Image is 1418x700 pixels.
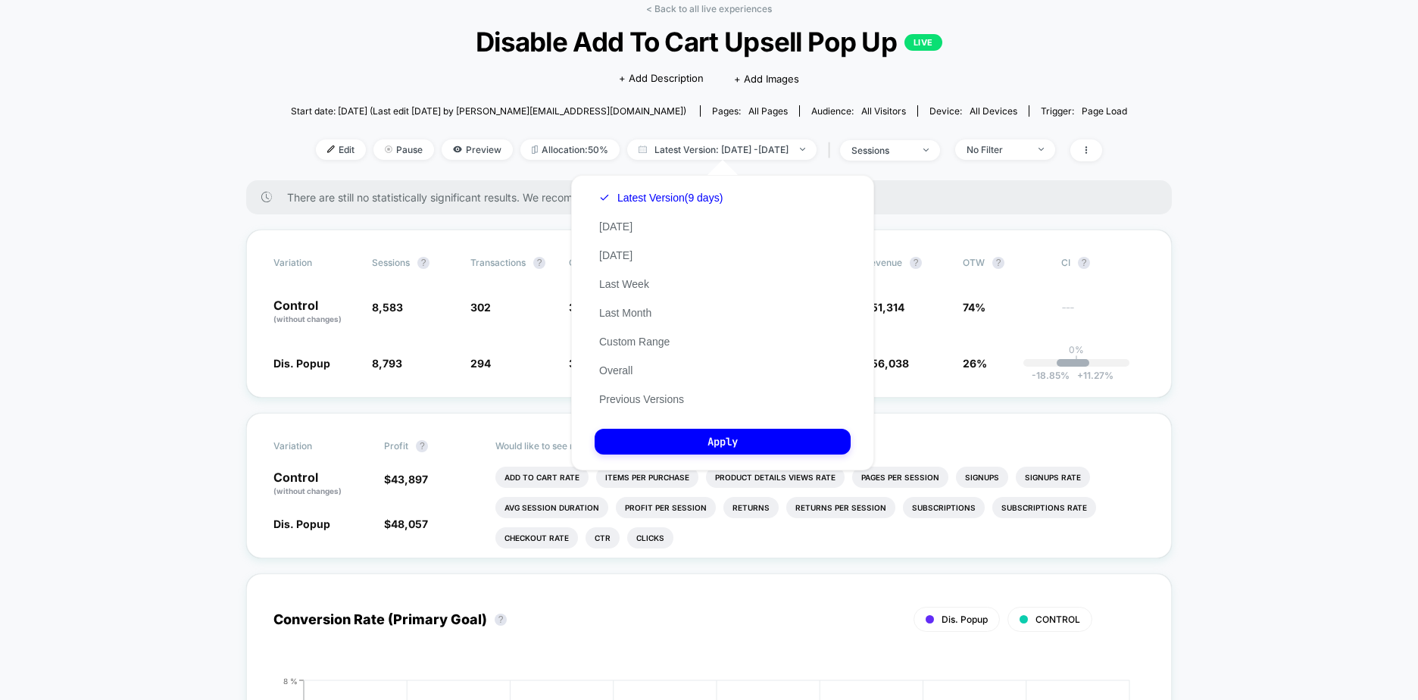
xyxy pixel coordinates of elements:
span: 8,583 [372,301,403,314]
span: $ [384,473,428,486]
span: 8,793 [372,357,402,370]
li: Avg Session Duration [495,497,608,518]
span: 48,057 [391,517,428,530]
img: end [1039,148,1044,151]
span: 294 [470,357,491,370]
span: Latest Version: [DATE] - [DATE] [627,139,817,160]
span: Page Load [1082,105,1127,117]
div: Pages: [712,105,788,117]
button: [DATE] [595,220,637,233]
button: Apply [595,429,851,455]
span: Edit [316,139,366,160]
button: Last Month [595,306,656,320]
button: ? [992,257,1004,269]
span: Transactions [470,257,526,268]
img: end [923,148,929,152]
li: Profit Per Session [616,497,716,518]
span: Sessions [372,257,410,268]
img: calendar [639,145,647,153]
span: Dis. Popup [273,517,330,530]
span: 56,038 [871,357,909,370]
span: $ [384,517,428,530]
span: Allocation: 50% [520,139,620,160]
button: ? [1078,257,1090,269]
span: There are still no statistically significant results. We recommend waiting a few more days [287,191,1142,204]
li: Subscriptions Rate [992,497,1096,518]
span: + Add Images [734,73,799,85]
button: Custom Range [595,335,674,348]
span: Variation [273,257,357,269]
span: 74% [963,301,985,314]
span: All Visitors [861,105,906,117]
span: 302 [470,301,491,314]
span: -18.85 % [1032,370,1070,381]
button: Last Week [595,277,654,291]
span: Preview [442,139,513,160]
button: Overall [595,364,637,377]
li: Ctr [586,527,620,548]
p: 0% [1069,344,1084,355]
img: end [800,148,805,151]
span: + [1077,370,1083,381]
li: Add To Cart Rate [495,467,589,488]
span: Start date: [DATE] (Last edit [DATE] by [PERSON_NAME][EMAIL_ADDRESS][DOMAIN_NAME]) [291,105,686,117]
span: Variation [273,440,357,452]
li: Checkout Rate [495,527,578,548]
span: | [824,139,840,161]
img: rebalance [532,145,538,154]
span: + Add Description [619,71,704,86]
span: OTW [963,257,1046,269]
span: Profit [384,440,408,452]
div: Trigger: [1041,105,1127,117]
img: end [385,145,392,153]
div: Audience: [811,105,906,117]
span: Dis. Popup [273,357,330,370]
span: Pause [373,139,434,160]
span: 26% [963,357,987,370]
span: 11.27 % [1070,370,1113,381]
button: ? [910,257,922,269]
button: ? [533,257,545,269]
span: (without changes) [273,486,342,495]
span: Disable Add To Cart Upsell Pop Up [333,26,1085,58]
span: all devices [970,105,1017,117]
li: Signups [956,467,1008,488]
span: all pages [748,105,788,117]
p: Control [273,299,357,325]
span: Device: [917,105,1029,117]
button: Previous Versions [595,392,689,406]
button: Latest Version(9 days) [595,191,727,205]
li: Returns [723,497,779,518]
li: Signups Rate [1016,467,1090,488]
span: 43,897 [391,473,428,486]
li: Clicks [627,527,673,548]
li: Returns Per Session [786,497,895,518]
button: [DATE] [595,248,637,262]
span: CI [1061,257,1145,269]
li: Pages Per Session [852,467,948,488]
tspan: 8 % [283,676,298,685]
p: LIVE [904,34,942,51]
p: Control [273,471,369,497]
button: ? [416,440,428,452]
p: | [1075,355,1078,367]
button: ? [495,614,507,626]
span: CONTROL [1035,614,1080,625]
span: Dis. Popup [942,614,988,625]
button: ? [417,257,429,269]
span: --- [1061,303,1145,325]
p: Would like to see more reports? [495,440,1145,452]
div: No Filter [967,144,1027,155]
img: edit [327,145,335,153]
li: Subscriptions [903,497,985,518]
a: < Back to all live experiences [646,3,772,14]
div: sessions [851,145,912,156]
span: (without changes) [273,314,342,323]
